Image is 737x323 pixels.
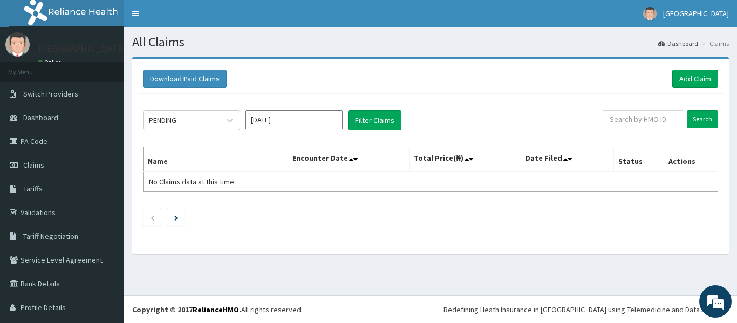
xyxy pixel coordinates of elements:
[144,147,288,172] th: Name
[23,89,78,99] span: Switch Providers
[687,110,718,128] input: Search
[132,35,729,49] h1: All Claims
[348,110,401,130] button: Filter Claims
[150,212,155,222] a: Previous page
[663,9,729,18] span: [GEOGRAPHIC_DATA]
[149,177,236,187] span: No Claims data at this time.
[521,147,614,172] th: Date Filed
[658,39,698,48] a: Dashboard
[193,305,239,314] a: RelianceHMO
[288,147,409,172] th: Encounter Date
[603,110,683,128] input: Search by HMO ID
[143,70,227,88] button: Download Paid Claims
[245,110,343,129] input: Select Month and Year
[23,160,44,170] span: Claims
[443,304,729,315] div: Redefining Heath Insurance in [GEOGRAPHIC_DATA] using Telemedicine and Data Science!
[409,147,521,172] th: Total Price(₦)
[23,184,43,194] span: Tariffs
[149,115,176,126] div: PENDING
[23,113,58,122] span: Dashboard
[672,70,718,88] a: Add Claim
[643,7,657,20] img: User Image
[38,44,127,53] p: [GEOGRAPHIC_DATA]
[174,212,178,222] a: Next page
[614,147,664,172] th: Status
[664,147,718,172] th: Actions
[23,231,78,241] span: Tariff Negotiation
[124,295,737,323] footer: All rights reserved.
[5,32,30,57] img: User Image
[132,305,241,314] strong: Copyright © 2017 .
[699,39,729,48] li: Claims
[38,59,64,66] a: Online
